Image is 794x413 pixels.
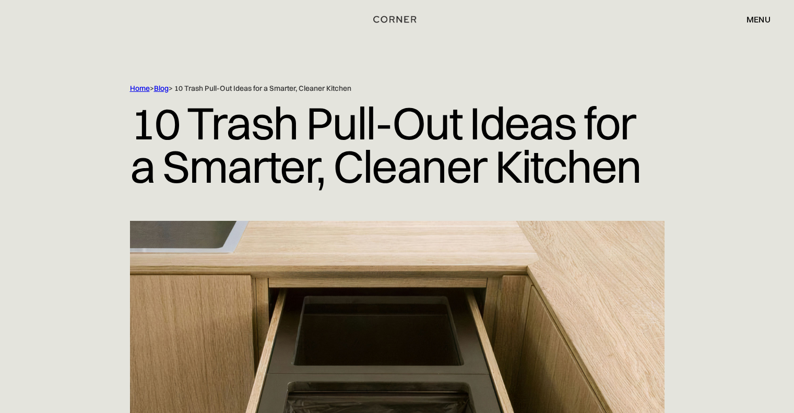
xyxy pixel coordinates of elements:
div: > > 10 Trash Pull-Out Ideas for a Smarter, Cleaner Kitchen [130,84,621,93]
div: menu [746,15,771,23]
h1: 10 Trash Pull-Out Ideas for a Smarter, Cleaner Kitchen [130,93,665,196]
a: Home [130,84,150,93]
a: Blog [154,84,169,93]
div: menu [736,10,771,28]
a: home [366,13,428,26]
